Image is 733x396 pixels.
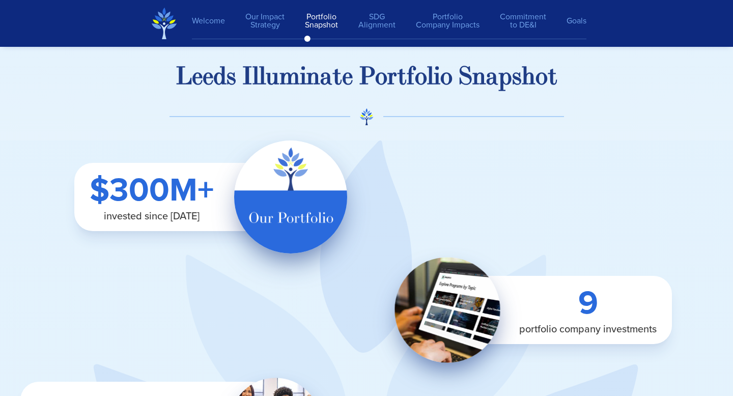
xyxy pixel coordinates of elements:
a: Goals [556,12,586,30]
div: o [535,61,548,93]
a: Welcome [192,12,235,30]
span: invested since [DATE] [104,209,200,223]
a: PortfolioCompany Impacts [406,8,490,34]
div: o [375,61,387,93]
a: Commitmentto DE&I [490,8,556,34]
div: p [498,61,512,93]
span: 9 [578,284,598,322]
div: l [427,61,434,93]
div: o [415,61,427,93]
div: a [486,61,498,93]
div: r [387,61,397,93]
span: portfolio company investments [519,322,657,336]
div: P [359,61,375,93]
a: PortfolioSnapshot [295,8,348,34]
span: $300M+ [90,171,214,209]
div: t [548,61,557,93]
div: t [397,61,407,93]
div: h [522,61,535,93]
div: f [407,61,415,93]
a: SDGAlignment [348,8,406,34]
div: o [440,61,453,93]
div: i [434,61,440,93]
div: S [459,61,472,93]
div: n [472,61,486,93]
a: Our ImpactStrategy [235,8,295,34]
div: s [512,61,522,93]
